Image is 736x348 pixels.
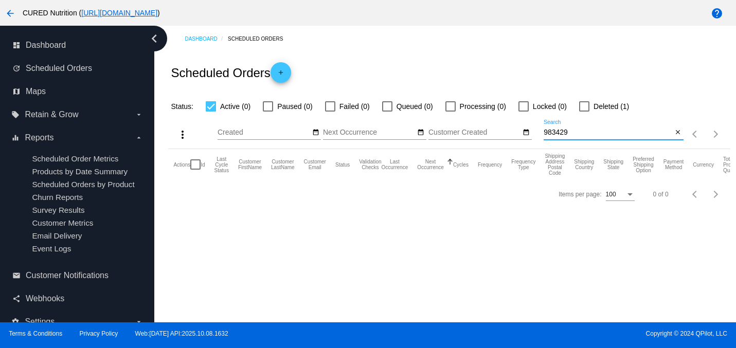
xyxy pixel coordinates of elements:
button: Change sorting for CurrencyIso [693,161,714,168]
button: Change sorting for ShippingCountry [574,159,594,170]
span: Deleted (1) [594,100,629,113]
a: Event Logs [32,244,71,253]
mat-icon: date_range [523,129,530,137]
button: Change sorting for PaymentMethod.Type [663,159,684,170]
span: Dashboard [26,41,66,50]
a: update Scheduled Orders [12,60,143,77]
span: Maps [26,87,46,96]
span: Active (0) [220,100,250,113]
button: Change sorting for Cycles [453,161,469,168]
button: Change sorting for ShippingPostcode [545,153,565,176]
a: Scheduled Orders by Product [32,180,134,189]
a: Terms & Conditions [9,330,62,337]
input: Created [218,129,310,137]
button: Change sorting for PreferredShippingOption [633,156,654,173]
mat-icon: date_range [417,129,424,137]
a: Products by Date Summary [32,167,128,176]
span: CURED Nutrition ( ) [23,9,160,17]
a: [URL][DOMAIN_NAME] [81,9,157,17]
i: arrow_drop_down [135,318,143,326]
button: Change sorting for CustomerEmail [304,159,326,170]
mat-icon: more_vert [176,129,189,141]
a: Dashboard [185,31,228,47]
span: Customer Notifications [26,271,109,280]
i: update [12,64,21,72]
button: Change sorting for CustomerFirstName [238,159,262,170]
mat-icon: date_range [312,129,319,137]
button: Change sorting for Id [201,161,205,168]
h2: Scheduled Orders [171,62,291,83]
a: Scheduled Order Metrics [32,154,118,163]
a: dashboard Dashboard [12,37,143,53]
button: Previous page [685,184,706,205]
button: Change sorting for LastProcessingCycleId [214,156,229,173]
span: Queued (0) [397,100,433,113]
i: arrow_drop_down [135,134,143,142]
a: Privacy Policy [80,330,118,337]
mat-header-cell: Actions [173,149,190,180]
span: Reports [25,133,53,142]
input: Search [544,129,673,137]
div: Items per page: [559,191,601,198]
a: Customer Metrics [32,218,93,227]
a: map Maps [12,83,143,100]
span: Processing (0) [460,100,506,113]
button: Change sorting for FrequencyType [511,159,535,170]
button: Change sorting for LastOccurrenceUtc [382,159,408,170]
mat-select: Items per page: [606,191,635,198]
span: 100 [606,191,616,198]
span: Webhooks [26,294,64,303]
a: Survey Results [32,206,84,214]
i: share [12,295,21,303]
i: map [12,87,21,96]
span: Status: [171,102,193,111]
i: email [12,271,21,280]
mat-icon: arrow_back [4,7,16,20]
i: equalizer [11,134,20,142]
a: Web:[DATE] API:2025.10.08.1632 [135,330,228,337]
div: 0 of 0 [653,191,669,198]
span: Copyright © 2024 QPilot, LLC [377,330,727,337]
span: Retain & Grow [25,110,78,119]
i: chevron_left [146,30,163,47]
button: Next page [706,184,726,205]
input: Customer Created [428,129,521,137]
a: Churn Reports [32,193,83,202]
i: local_offer [11,111,20,119]
button: Previous page [685,124,706,144]
a: email Customer Notifications [12,267,143,284]
mat-icon: add [275,69,287,81]
mat-icon: help [711,7,723,20]
input: Next Occurrence [323,129,416,137]
button: Clear [673,127,684,138]
a: Email Delivery [32,231,82,240]
mat-icon: close [674,129,681,137]
button: Change sorting for ShippingState [603,159,623,170]
span: Paused (0) [277,100,312,113]
button: Change sorting for NextOccurrenceUtc [417,159,444,170]
i: dashboard [12,41,21,49]
i: settings [11,318,20,326]
button: Change sorting for Frequency [478,161,502,168]
span: Settings [25,317,55,326]
span: Locked (0) [533,100,567,113]
a: Scheduled Orders [228,31,292,47]
span: Failed (0) [339,100,370,113]
button: Change sorting for Status [335,161,350,168]
button: Next page [706,124,726,144]
span: Scheduled Orders [26,64,92,73]
i: arrow_drop_down [135,111,143,119]
button: Change sorting for CustomerLastName [271,159,295,170]
a: share Webhooks [12,290,143,307]
mat-header-cell: Validation Checks [359,149,381,180]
